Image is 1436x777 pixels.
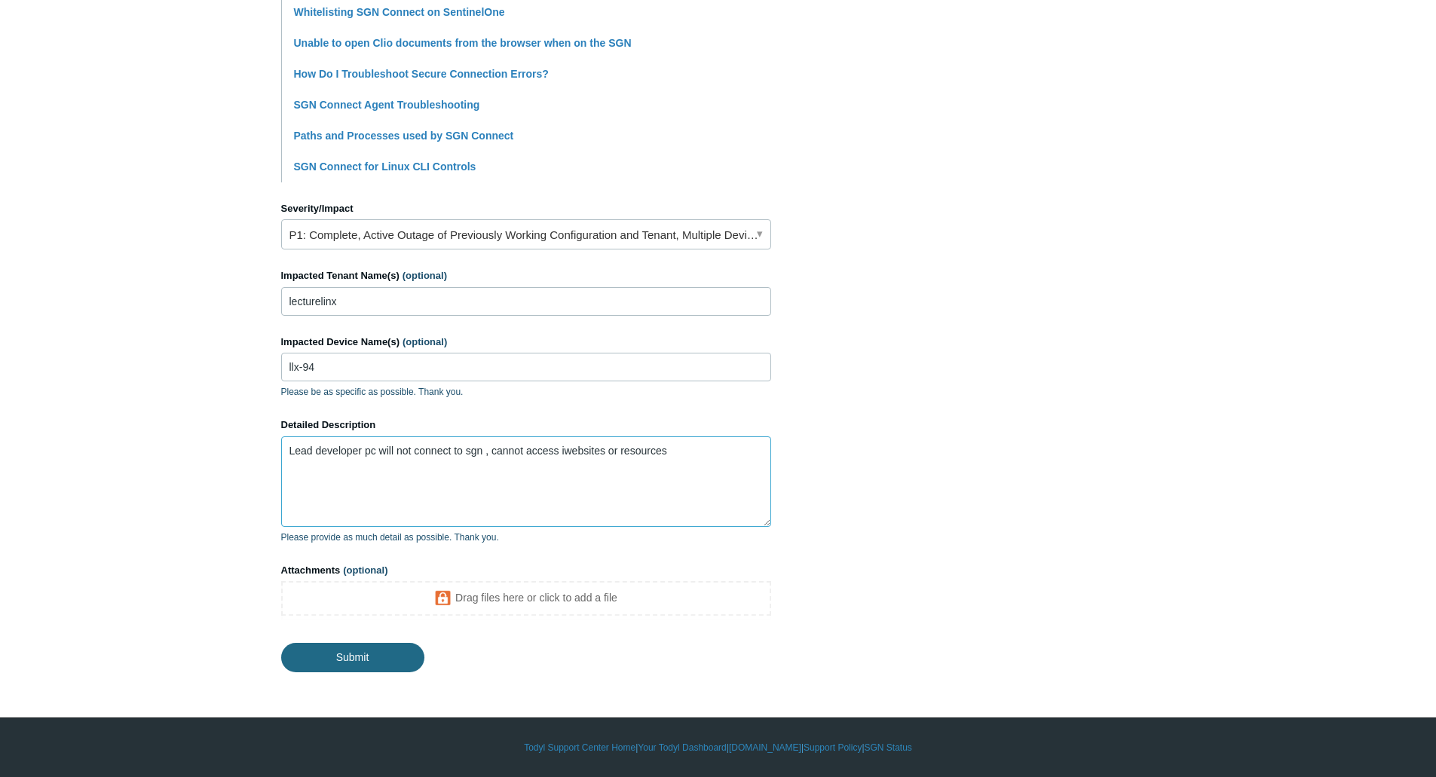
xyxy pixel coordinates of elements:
[281,335,771,350] label: Impacted Device Name(s)
[865,741,912,754] a: SGN Status
[281,201,771,216] label: Severity/Impact
[403,270,447,281] span: (optional)
[524,741,635,754] a: Todyl Support Center Home
[804,741,862,754] a: Support Policy
[281,268,771,283] label: Impacted Tenant Name(s)
[281,219,771,249] a: P1: Complete, Active Outage of Previously Working Configuration and Tenant, Multiple Devices
[281,385,771,399] p: Please be as specific as possible. Thank you.
[294,99,480,111] a: SGN Connect Agent Troubleshooting
[638,741,726,754] a: Your Todyl Dashboard
[294,130,514,142] a: Paths and Processes used by SGN Connect
[281,741,1156,754] div: | | | |
[281,418,771,433] label: Detailed Description
[281,563,771,578] label: Attachments
[281,643,424,671] input: Submit
[294,161,476,173] a: SGN Connect for Linux CLI Controls
[294,37,632,49] a: Unable to open Clio documents from the browser when on the SGN
[343,564,387,576] span: (optional)
[294,68,549,80] a: How Do I Troubleshoot Secure Connection Errors?
[729,741,801,754] a: [DOMAIN_NAME]
[294,6,505,18] a: Whitelisting SGN Connect on SentinelOne
[403,336,447,347] span: (optional)
[281,531,771,544] p: Please provide as much detail as possible. Thank you.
